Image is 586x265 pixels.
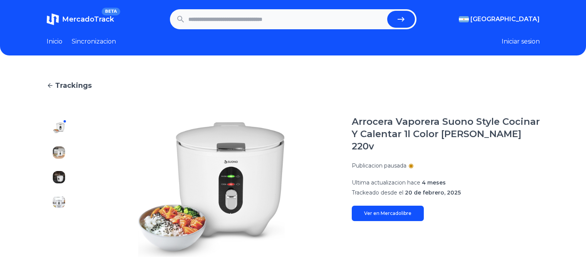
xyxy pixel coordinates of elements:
span: Trackings [55,80,92,91]
img: MercadoTrack [47,13,59,25]
img: Arrocera Vaporera Suono Style Cocinar Y Calentar 1l Color Blanco 220v [53,245,65,257]
span: BETA [102,8,120,15]
img: Arrocera Vaporera Suono Style Cocinar Y Calentar 1l Color Blanco 220v [53,220,65,233]
a: Ver en Mercadolibre [352,206,424,221]
span: MercadoTrack [62,15,114,23]
img: Argentina [459,16,469,22]
span: Trackeado desde el [352,189,403,196]
button: [GEOGRAPHIC_DATA] [459,15,540,24]
a: MercadoTrackBETA [47,13,114,25]
a: Sincronizacion [72,37,116,46]
img: Arrocera Vaporera Suono Style Cocinar Y Calentar 1l Color Blanco 220v [53,146,65,159]
span: Ultima actualizacion hace [352,179,420,186]
img: Arrocera Vaporera Suono Style Cocinar Y Calentar 1l Color Blanco 220v [53,196,65,208]
button: Iniciar sesion [502,37,540,46]
h1: Arrocera Vaporera Suono Style Cocinar Y Calentar 1l Color [PERSON_NAME] 220v [352,116,540,153]
p: Publicacion pausada [352,162,406,169]
a: Trackings [47,80,540,91]
img: Arrocera Vaporera Suono Style Cocinar Y Calentar 1l Color Blanco 220v [53,122,65,134]
span: 20 de febrero, 2025 [405,189,461,196]
span: 4 meses [422,179,446,186]
img: Arrocera Vaporera Suono Style Cocinar Y Calentar 1l Color Blanco 220v [87,116,336,263]
span: [GEOGRAPHIC_DATA] [470,15,540,24]
img: Arrocera Vaporera Suono Style Cocinar Y Calentar 1l Color Blanco 220v [53,171,65,183]
a: Inicio [47,37,62,46]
